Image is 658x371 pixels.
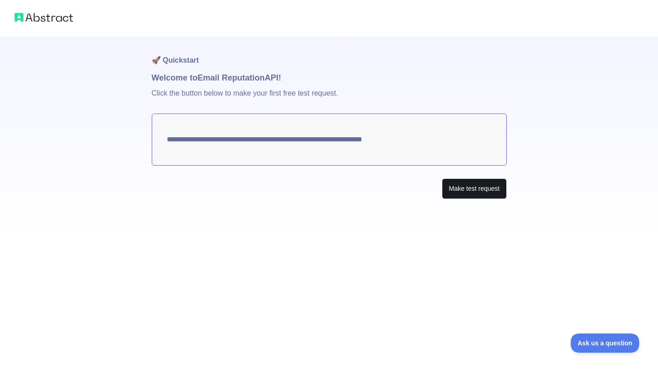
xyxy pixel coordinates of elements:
button: Make test request [442,178,506,199]
img: Abstract logo [15,11,73,24]
p: Click the button below to make your first free test request. [152,84,507,113]
iframe: Toggle Customer Support [571,333,640,353]
h1: 🚀 Quickstart [152,37,507,71]
h1: Welcome to Email Reputation API! [152,71,507,84]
